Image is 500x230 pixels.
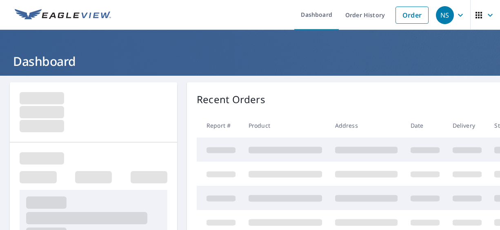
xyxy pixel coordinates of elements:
[396,7,429,24] a: Order
[446,113,488,138] th: Delivery
[15,9,111,21] img: EV Logo
[197,113,242,138] th: Report #
[242,113,329,138] th: Product
[329,113,404,138] th: Address
[436,6,454,24] div: NS
[197,92,265,107] p: Recent Orders
[404,113,446,138] th: Date
[10,53,490,70] h1: Dashboard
